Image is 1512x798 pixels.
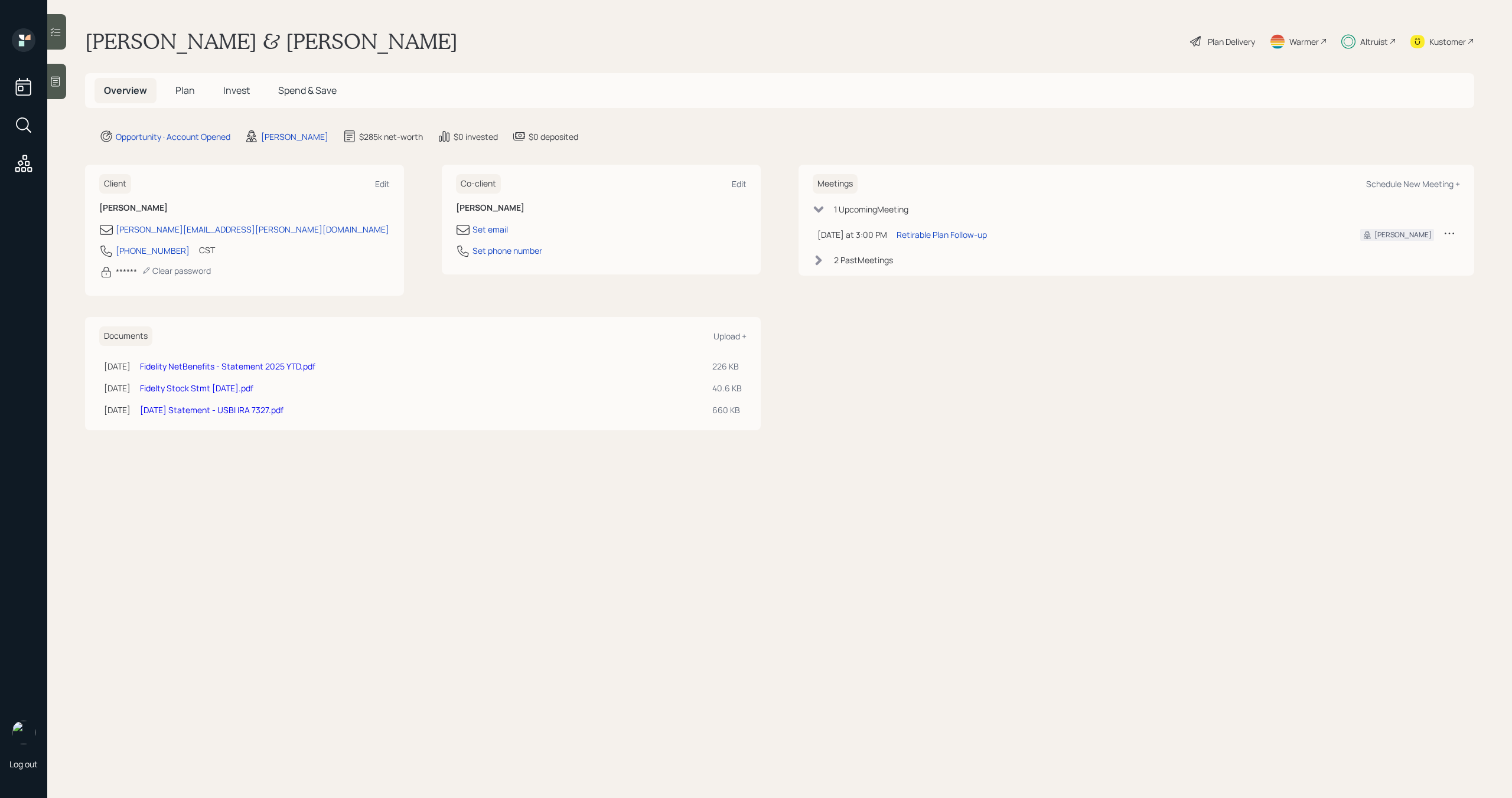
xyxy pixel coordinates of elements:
span: Invest [223,84,250,97]
div: [PHONE_NUMBER] [116,244,190,257]
div: [PERSON_NAME] [261,130,328,143]
div: Altruist [1360,35,1388,48]
div: Warmer [1289,35,1319,48]
span: Overview [104,84,147,97]
div: Clear password [142,265,211,276]
h6: Client [99,174,131,194]
a: Fidelty Stock Stmt [DATE].pdf [140,382,253,394]
div: CST [199,244,215,256]
div: Edit [732,178,747,189]
h6: Documents [99,326,152,346]
div: [DATE] at 3:00 PM [817,228,887,241]
div: Kustomer [1429,35,1466,48]
div: [DATE] [104,404,131,416]
h1: [PERSON_NAME] & [PERSON_NAME] [85,28,458,54]
div: $285k net-worth [359,130,423,143]
div: [PERSON_NAME] [1374,230,1432,240]
div: 660 KB [712,404,742,416]
h6: [PERSON_NAME] [99,203,390,213]
span: Spend & Save [278,84,337,97]
div: [DATE] [104,360,131,372]
div: 1 Upcoming Meeting [834,203,908,215]
div: 40.6 KB [712,382,742,394]
div: $0 invested [454,130,498,143]
div: Schedule New Meeting + [1366,178,1460,189]
div: [DATE] [104,382,131,394]
h6: Meetings [813,174,858,194]
div: [PERSON_NAME][EMAIL_ADDRESS][PERSON_NAME][DOMAIN_NAME] [116,223,389,236]
a: Fidelity NetBenefits - Statement 2025 YTD.pdf [140,361,315,372]
img: michael-russo-headshot.png [12,721,35,744]
div: Set phone number [472,244,542,257]
h6: [PERSON_NAME] [456,203,747,213]
div: Plan Delivery [1208,35,1255,48]
div: 226 KB [712,360,742,372]
div: Log out [9,758,38,770]
h6: Co-client [456,174,501,194]
div: Set email [472,223,508,236]
a: [DATE] Statement - USBI IRA 7327.pdf [140,404,283,416]
div: $0 deposited [529,130,578,143]
div: Retirable Plan Follow-up [897,228,987,241]
div: Upload + [713,331,747,342]
div: 2 Past Meeting s [834,254,893,266]
span: Plan [175,84,195,97]
div: Opportunity · Account Opened [116,130,230,143]
div: Edit [375,178,390,189]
